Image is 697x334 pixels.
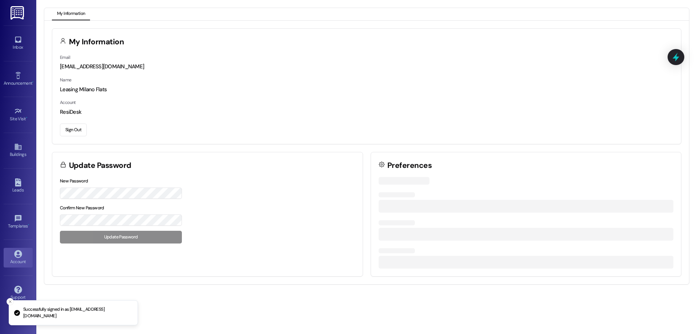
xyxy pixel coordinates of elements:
button: Sign Out [60,124,87,136]
h3: Update Password [69,162,131,169]
button: Close toast [7,298,14,305]
img: ResiDesk Logo [11,6,25,20]
a: Inbox [4,33,33,53]
h3: Preferences [387,162,432,169]
a: Site Visit • [4,105,33,125]
div: ResiDesk [60,108,673,116]
button: My Information [52,8,90,20]
span: • [28,222,29,228]
a: Account [4,248,33,267]
label: New Password [60,178,88,184]
label: Email [60,55,70,60]
a: Buildings [4,141,33,160]
span: • [32,80,33,85]
a: Support [4,283,33,303]
div: [EMAIL_ADDRESS][DOMAIN_NAME] [60,63,673,71]
div: Leasing Milano Flats [60,86,673,93]
label: Confirm New Password [60,205,104,211]
a: Leads [4,176,33,196]
span: • [26,115,27,120]
p: Successfully signed in as [EMAIL_ADDRESS][DOMAIN_NAME] [23,306,132,319]
label: Name [60,77,72,83]
h3: My Information [69,38,124,46]
a: Templates • [4,212,33,232]
label: Account [60,100,76,105]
